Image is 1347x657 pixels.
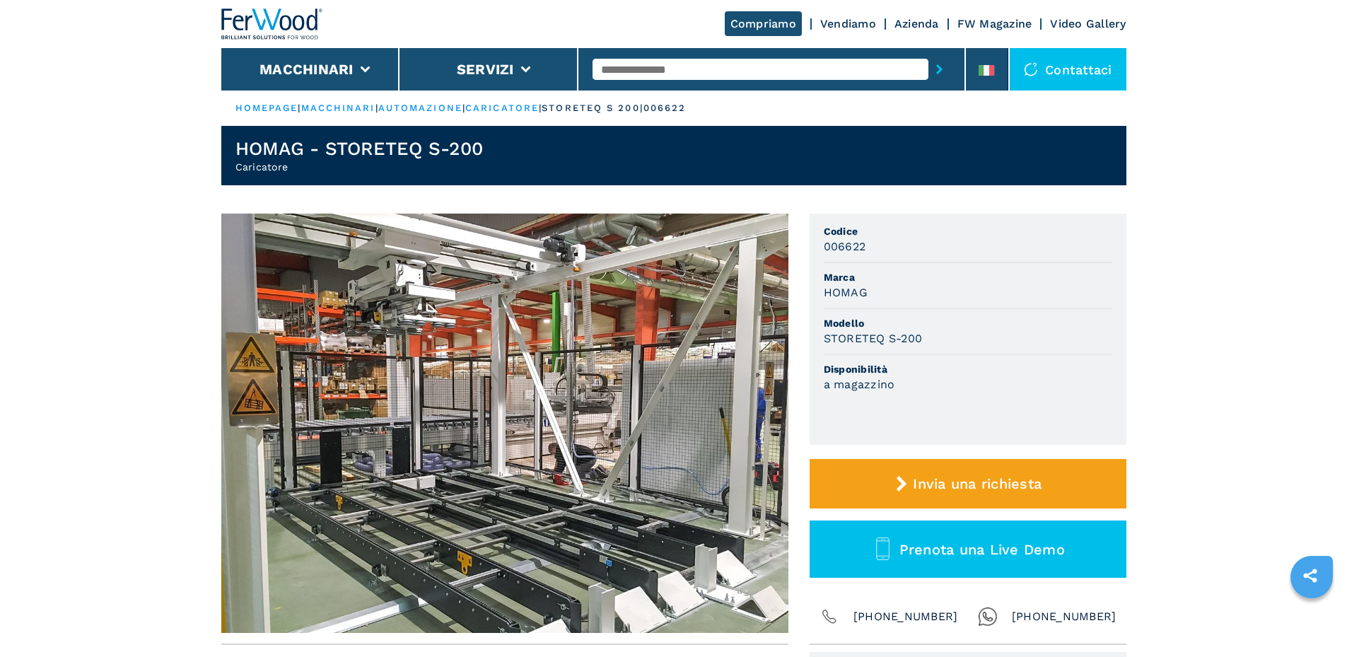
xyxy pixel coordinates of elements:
[643,102,687,115] p: 006622
[810,521,1126,578] button: Prenota una Live Demo
[235,137,484,160] h1: HOMAG - STORETEQ S-200
[824,330,923,347] h3: STORETEQ S-200
[375,103,378,113] span: |
[539,103,542,113] span: |
[378,103,462,113] a: automazione
[542,102,643,115] p: storeteq s 200 |
[894,17,939,30] a: Azienda
[853,607,958,627] span: [PHONE_NUMBER]
[928,53,950,86] button: submit-button
[1024,62,1038,76] img: Contattaci
[913,475,1042,492] span: Invia una richiesta
[824,238,866,255] h3: 006622
[298,103,301,113] span: |
[457,61,514,78] button: Servizi
[301,103,375,113] a: macchinari
[824,270,1112,284] span: Marca
[221,8,323,40] img: Ferwood
[899,541,1065,558] span: Prenota una Live Demo
[235,160,484,174] h2: Caricatore
[462,103,465,113] span: |
[824,284,868,301] h3: HOMAG
[725,11,802,36] a: Compriamo
[1293,558,1328,593] a: sharethis
[810,459,1126,508] button: Invia una richiesta
[235,103,298,113] a: HOMEPAGE
[824,224,1112,238] span: Codice
[1050,17,1126,30] a: Video Gallery
[221,214,788,633] img: 006622
[978,607,998,627] img: Whatsapp
[820,607,839,627] img: Phone
[1010,48,1126,91] div: Contattaci
[820,17,876,30] a: Vendiamo
[957,17,1032,30] a: FW Magazine
[1012,607,1116,627] span: [PHONE_NUMBER]
[824,362,1112,376] span: Disponibilità
[465,103,539,113] a: caricatore
[824,316,1112,330] span: Modello
[260,61,354,78] button: Macchinari
[824,376,895,393] h3: a magazzino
